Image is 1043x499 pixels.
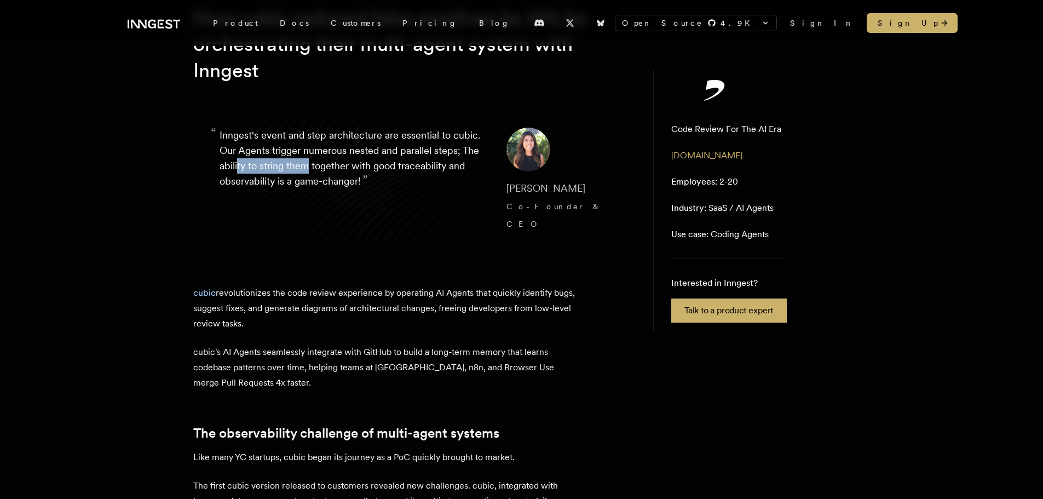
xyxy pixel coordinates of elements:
span: Co-Founder & CEO [506,202,602,228]
p: Inngest's event and step architecture are essential to cubic. Our Agents trigger numerous nested ... [220,128,489,233]
a: Talk to a product expert [671,299,787,323]
a: [DOMAIN_NAME] [671,150,742,160]
img: cubic's logo [671,79,759,101]
a: Pricing [391,13,468,33]
span: “ [211,130,216,136]
span: Open Source [622,18,703,28]
p: Coding Agents [671,228,769,241]
a: Blog [468,13,521,33]
a: Sign Up [867,13,958,33]
p: cubic's AI Agents seamlessly integrate with GitHub to build a long-term memory that learns codeba... [193,345,577,391]
a: Bluesky [589,14,613,32]
a: The observability challenge of multi-agent systems [193,426,499,441]
span: Employees: [671,176,717,187]
span: ” [362,172,368,188]
a: Customers [320,13,391,33]
span: 4.9 K [721,18,757,28]
p: 2-20 [671,175,738,188]
p: Like many YC startups, cubic began its journey as a PoC quickly brought to market. [193,450,577,465]
p: revolutionizes the code review experience by operating AI Agents that quickly identify bugs, sugg... [193,285,577,331]
span: Industry: [671,203,706,213]
img: Image of Allis Yao [506,128,550,171]
span: [PERSON_NAME] [506,182,585,194]
p: Interested in Inngest? [671,277,787,290]
div: Product [202,13,269,33]
a: Discord [527,14,551,32]
a: Sign In [790,18,854,28]
a: X [558,14,582,32]
a: cubic [193,288,216,298]
p: Code Review For The AI Era [671,123,781,136]
a: Docs [269,13,320,33]
span: Use case: [671,229,708,239]
p: SaaS / AI Agents [671,202,774,215]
